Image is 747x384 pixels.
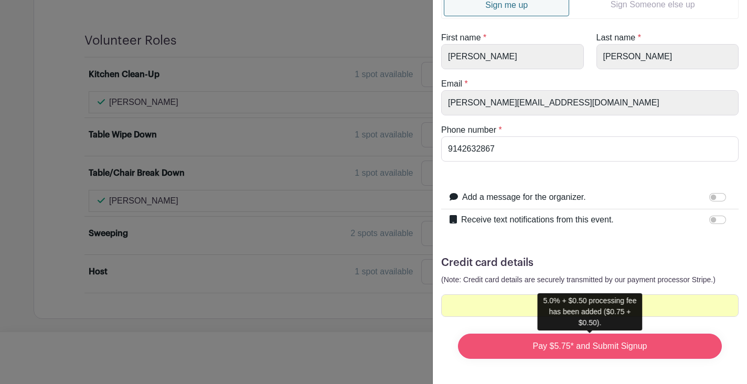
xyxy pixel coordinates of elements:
label: Last name [596,31,636,44]
div: 5.0% + $0.50 processing fee has been added ($0.75 + $0.50). [538,293,643,330]
small: (Note: Credit card details are securely transmitted by our payment processor Stripe.) [441,275,716,284]
iframe: Secure card payment input frame [448,301,732,311]
label: Add a message for the organizer. [462,191,586,204]
input: Pay $5.75* and Submit Signup [458,334,722,359]
label: Receive text notifications from this event. [461,214,614,226]
label: First name [441,31,481,44]
label: Phone number [441,124,496,136]
h5: Credit card details [441,257,739,269]
label: Email [441,78,462,90]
